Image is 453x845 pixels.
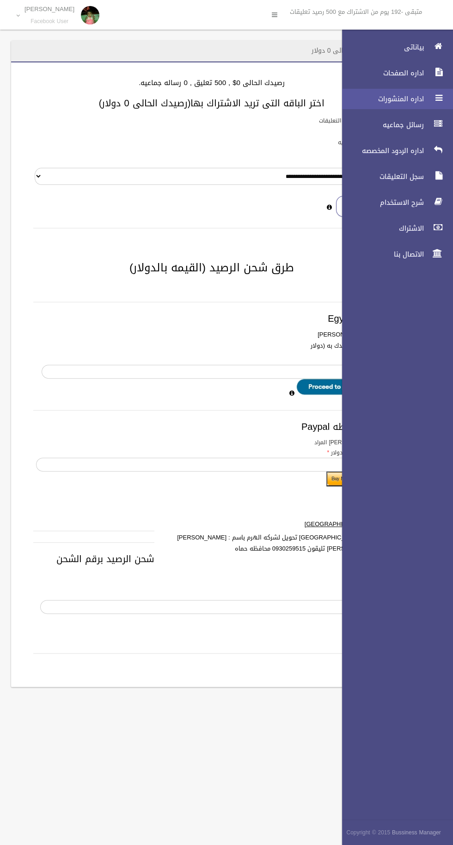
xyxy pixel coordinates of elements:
label: باقات الرد الالى على التعليقات [319,116,392,126]
a: الاشتراك [334,218,453,239]
a: رسائل جماعيه [334,115,453,135]
input: Submit [326,471,394,486]
small: Facebook User [24,18,74,25]
h3: اختر الباقه التى تريد الاشتراك بها(رصيدك الحالى 0 دولار) [22,98,401,108]
a: الاتصال بنا [334,244,453,264]
span: اداره المنشورات [334,94,427,104]
span: شرح الاستخدام [334,198,427,207]
a: اداره الردود المخصصه [334,141,453,161]
span: رسائل جماعيه [334,120,427,129]
header: الاشتراك - رصيدك الحالى 0 دولار [300,42,412,60]
a: اداره المنشورات [334,89,453,109]
label: باقات الرسائل الجماعيه [338,137,392,147]
a: بياناتى [334,37,453,57]
h3: الدفع بواسطه Paypal [33,422,390,432]
span: الاتصال بنا [334,250,427,259]
a: شرح الاستخدام [334,192,453,213]
span: اداره الصفحات [334,68,427,78]
label: داخل [GEOGRAPHIC_DATA] تحويل لشركه الهرم باسم : [PERSON_NAME] [PERSON_NAME] تليقون 0930259515 محا... [154,532,383,554]
span: Copyright © 2015 [346,827,390,838]
a: اداره الصفحات [334,63,453,83]
label: من [GEOGRAPHIC_DATA] [154,519,383,530]
h3: شحن الرصيد برقم الشحن [33,554,390,564]
span: سجل التعليقات [334,172,427,181]
span: بياناتى [334,43,427,52]
span: الاشتراك [334,224,427,233]
h3: Egypt payment [33,313,390,324]
h4: رصيدك الحالى 0$ , 500 تعليق , 0 رساله جماعيه. [22,79,401,87]
strong: Bussiness Manager [392,827,441,838]
p: [PERSON_NAME] [24,6,74,12]
h2: طرق شحن الرصيد (القيمه بالدولار) [22,262,401,274]
span: اداره الردود المخصصه [334,146,427,155]
a: سجل التعليقات [334,166,453,187]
